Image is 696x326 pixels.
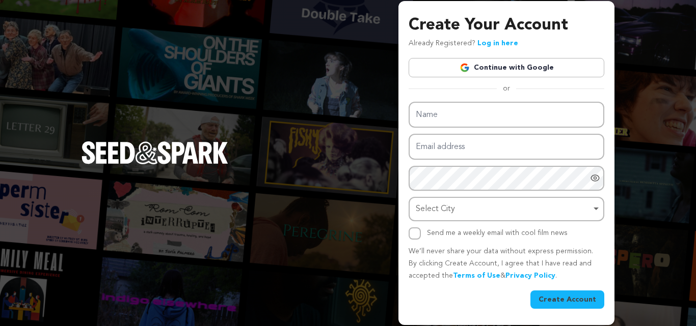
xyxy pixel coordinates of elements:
a: Seed&Spark Homepage [82,141,228,184]
a: Privacy Policy [505,272,555,279]
a: Log in here [477,40,518,47]
p: Already Registered? [409,38,518,50]
input: Name [409,102,604,128]
button: Create Account [530,290,604,309]
span: or [497,83,516,94]
a: Continue with Google [409,58,604,77]
img: Google logo [460,63,470,73]
p: We’ll never share your data without express permission. By clicking Create Account, I agree that ... [409,246,604,282]
div: Select City [416,202,591,217]
a: Terms of Use [453,272,500,279]
input: Email address [409,134,604,160]
a: Show password as plain text. Warning: this will display your password on the screen. [590,173,600,183]
img: Seed&Spark Logo [82,141,228,164]
h3: Create Your Account [409,13,604,38]
label: Send me a weekly email with cool film news [427,229,568,236]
